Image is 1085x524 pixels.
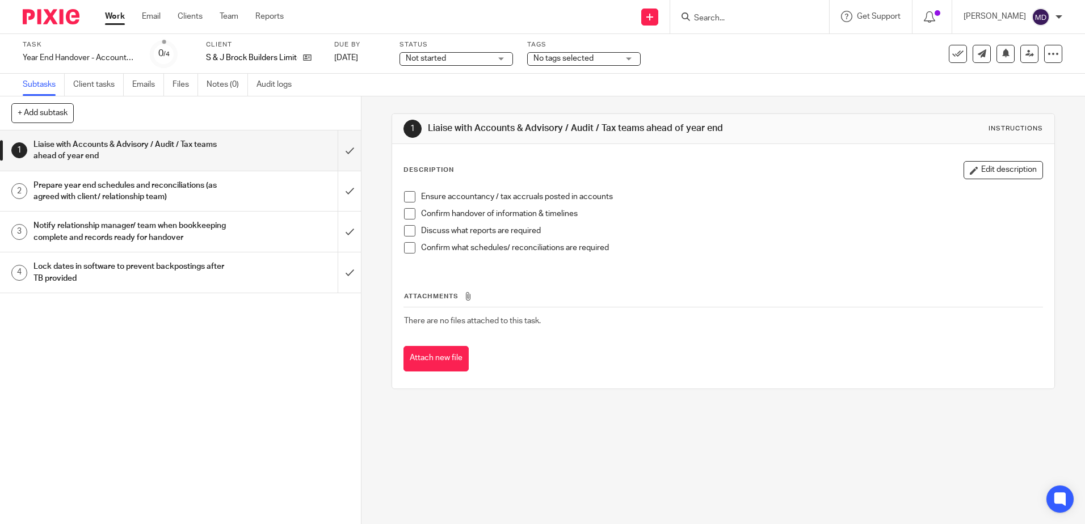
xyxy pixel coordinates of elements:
[33,217,229,246] h1: Notify relationship manager/ team when bookkeeping complete and records ready for handover
[256,74,300,96] a: Audit logs
[403,346,469,371] button: Attach new file
[334,40,385,49] label: Due by
[403,166,454,175] p: Description
[421,191,1042,202] p: Ensure accountancy / tax accruals posted in accounts
[404,293,459,299] span: Attachments
[23,9,79,24] img: Pixie
[142,11,161,22] a: Email
[421,225,1042,236] p: Discuss what reports are required
[399,40,513,49] label: Status
[1032,8,1050,26] img: svg%3E
[404,317,541,325] span: There are no files attached to this task.
[206,40,320,49] label: Client
[206,52,297,64] p: S & J Brock Builders Limited
[334,54,358,62] span: [DATE]
[964,161,1043,179] button: Edit description
[163,51,170,57] small: /4
[255,11,284,22] a: Reports
[11,103,74,122] button: + Add subtask
[207,74,248,96] a: Notes (0)
[158,47,170,60] div: 0
[428,122,747,134] h1: Liaise with Accounts & Advisory / Audit / Tax teams ahead of year end
[964,11,1026,22] p: [PERSON_NAME]
[132,74,164,96] a: Emails
[33,177,229,206] h1: Prepare year end schedules and reconciliations (as agreed with client/ relationship team)
[11,183,27,199] div: 2
[533,54,594,62] span: No tags selected
[105,11,125,22] a: Work
[989,124,1043,133] div: Instructions
[693,14,795,24] input: Search
[527,40,641,49] label: Tags
[173,74,198,96] a: Files
[33,258,229,287] h1: Lock dates in software to prevent backpostings after TB provided
[11,224,27,240] div: 3
[23,40,136,49] label: Task
[11,265,27,281] div: 4
[11,142,27,158] div: 1
[33,136,229,165] h1: Liaise with Accounts & Advisory / Audit / Tax teams ahead of year end
[220,11,238,22] a: Team
[406,54,446,62] span: Not started
[73,74,124,96] a: Client tasks
[23,74,65,96] a: Subtasks
[421,242,1042,253] p: Confirm what schedules/ reconciliations are required
[403,120,422,138] div: 1
[23,52,136,64] div: Year End Handover - Accounts/Audit/Tax
[857,12,901,20] span: Get Support
[421,208,1042,219] p: Confirm handover of information & timelines
[178,11,203,22] a: Clients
